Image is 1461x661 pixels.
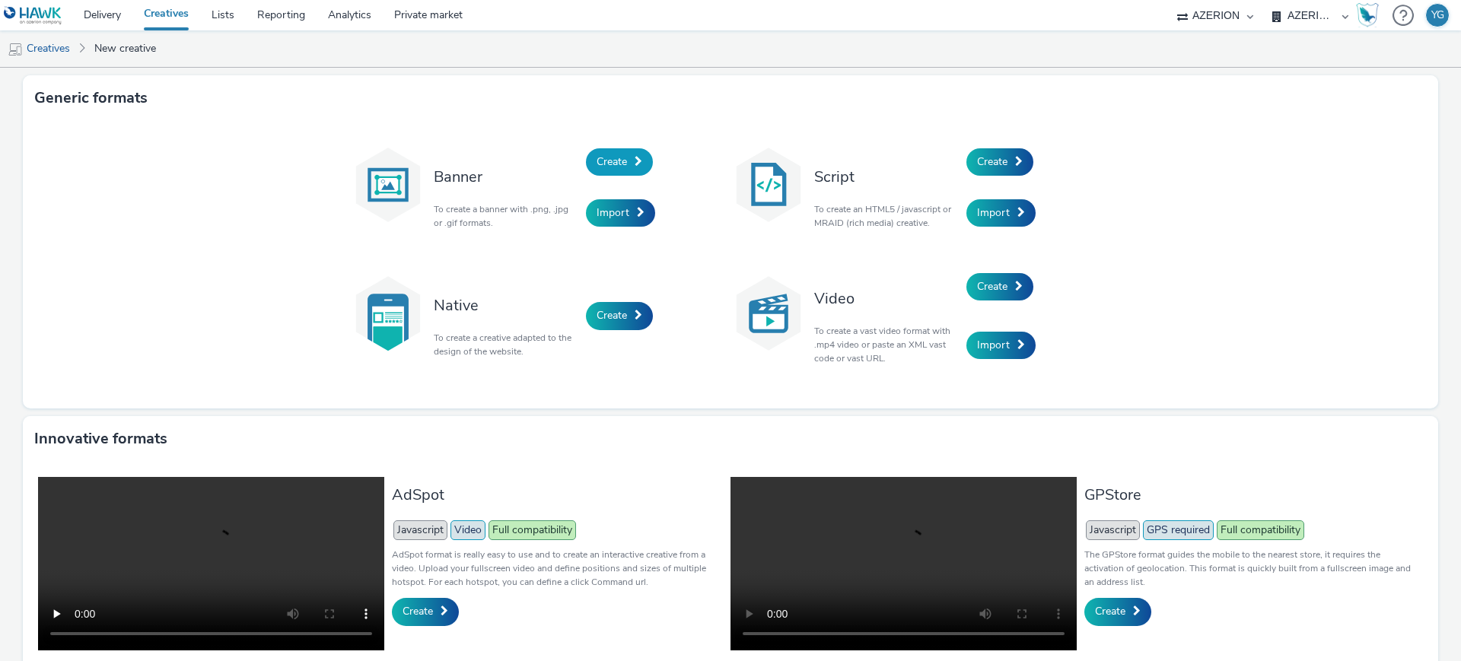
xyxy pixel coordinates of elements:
[1356,3,1379,27] img: Hawk Academy
[977,154,1007,169] span: Create
[814,288,959,309] h3: Video
[392,548,723,589] p: AdSpot format is really easy to use and to create an interactive creative from a video. Upload yo...
[814,202,959,230] p: To create an HTML5 / javascript or MRAID (rich media) creative.
[350,147,426,223] img: banner.svg
[434,331,578,358] p: To create a creative adapted to the design of the website.
[1217,520,1304,540] span: Full compatibility
[8,42,23,57] img: mobile
[977,338,1010,352] span: Import
[392,598,459,625] a: Create
[597,154,627,169] span: Create
[597,308,627,323] span: Create
[966,199,1036,227] a: Import
[814,167,959,187] h3: Script
[586,148,653,176] a: Create
[87,30,164,67] a: New creative
[586,302,653,329] a: Create
[1356,3,1385,27] a: Hawk Academy
[1084,548,1415,589] p: The GPStore format guides the mobile to the nearest store, it requires the activation of geolocat...
[4,6,62,25] img: undefined Logo
[34,427,167,450] h3: Innovative formats
[966,148,1033,176] a: Create
[814,324,959,365] p: To create a vast video format with .mp4 video or paste an XML vast code or vast URL.
[586,199,655,227] a: Import
[1143,520,1214,540] span: GPS required
[434,295,578,316] h3: Native
[597,205,629,220] span: Import
[489,520,576,540] span: Full compatibility
[1084,485,1415,505] h3: GPStore
[1431,4,1444,27] div: YG
[977,279,1007,294] span: Create
[1086,520,1140,540] span: Javascript
[403,604,433,618] span: Create
[730,275,807,351] img: video.svg
[1095,604,1125,618] span: Create
[34,87,148,110] h3: Generic formats
[434,202,578,230] p: To create a banner with .png, .jpg or .gif formats.
[966,332,1036,359] a: Import
[434,167,578,187] h3: Banner
[392,485,723,505] h3: AdSpot
[1084,598,1151,625] a: Create
[730,147,807,223] img: code.svg
[393,520,447,540] span: Javascript
[977,205,1010,220] span: Import
[966,273,1033,300] a: Create
[350,275,426,351] img: native.svg
[450,520,485,540] span: Video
